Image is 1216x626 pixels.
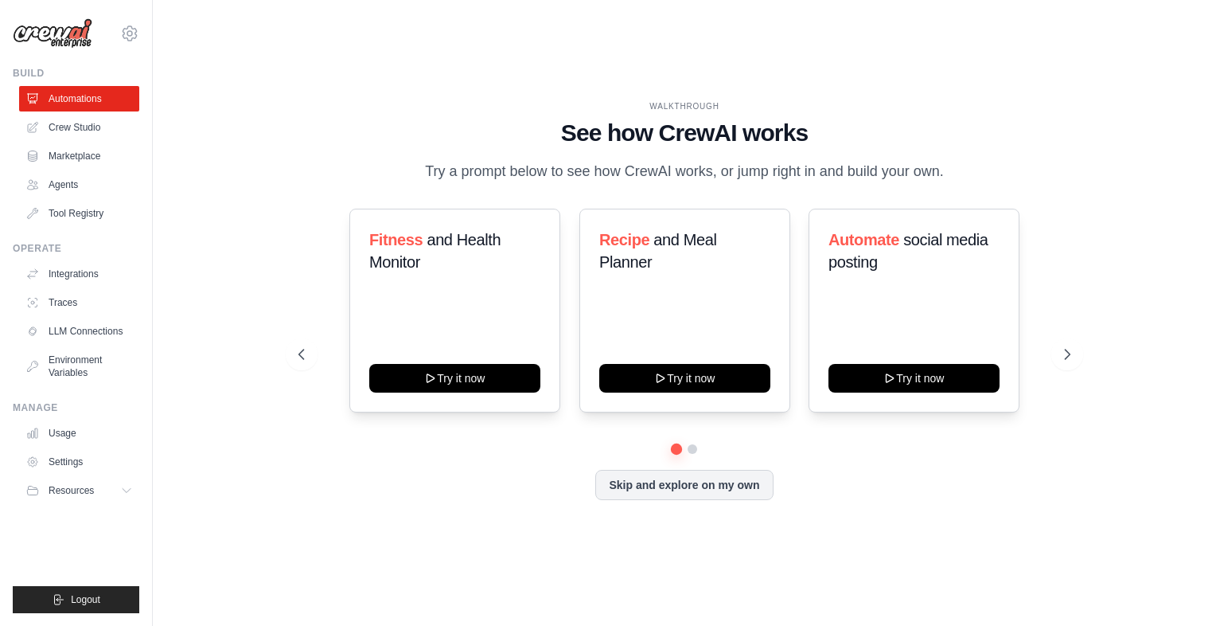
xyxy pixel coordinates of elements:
span: Recipe [599,231,649,248]
a: Marketplace [19,143,139,169]
span: Logout [71,593,100,606]
a: Agents [19,172,139,198]
span: and Health Monitor [369,231,501,271]
div: WALKTHROUGH [298,100,1070,112]
img: Logo [13,18,92,49]
span: and Meal Planner [599,231,716,271]
span: Fitness [369,231,423,248]
span: Automate [828,231,899,248]
a: Tool Registry [19,201,139,226]
a: Crew Studio [19,115,139,140]
a: Integrations [19,261,139,287]
a: Environment Variables [19,347,139,385]
p: Try a prompt below to see how CrewAI works, or jump right in and build your own. [417,160,952,183]
div: Operate [13,242,139,255]
span: social media posting [828,231,988,271]
h1: See how CrewAI works [298,119,1070,147]
button: Try it now [828,364,1000,393]
div: Build [13,67,139,80]
button: Try it now [369,364,540,393]
div: Manage [13,401,139,414]
a: Automations [19,86,139,112]
button: Skip and explore on my own [595,470,773,500]
button: Logout [13,586,139,613]
a: Traces [19,290,139,315]
a: Settings [19,449,139,475]
button: Resources [19,478,139,503]
a: LLM Connections [19,319,139,344]
a: Usage [19,421,139,446]
span: Resources [49,484,94,497]
button: Try it now [599,364,770,393]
